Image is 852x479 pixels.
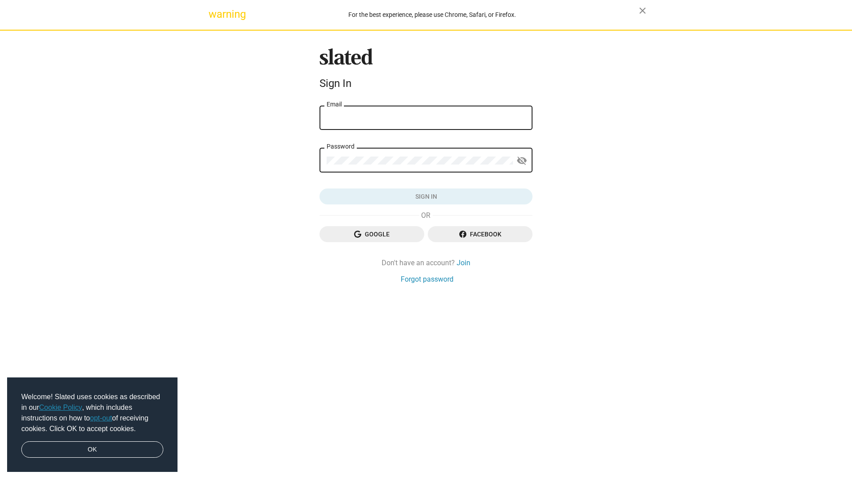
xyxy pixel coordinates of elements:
span: Google [327,226,417,242]
div: For the best experience, please use Chrome, Safari, or Firefox. [225,9,639,21]
div: Don't have an account? [319,258,532,267]
span: Facebook [435,226,525,242]
mat-icon: close [637,5,648,16]
a: Cookie Policy [39,404,82,411]
a: opt-out [90,414,112,422]
a: Forgot password [401,275,454,284]
a: dismiss cookie message [21,441,163,458]
a: Join [457,258,470,267]
button: Google [319,226,424,242]
mat-icon: visibility_off [517,154,527,168]
div: Sign In [319,77,532,90]
span: Welcome! Slated uses cookies as described in our , which includes instructions on how to of recei... [21,392,163,434]
div: cookieconsent [7,377,177,472]
sl-branding: Sign In [319,48,532,94]
mat-icon: warning [209,9,219,20]
button: Show password [513,152,531,170]
button: Facebook [428,226,532,242]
